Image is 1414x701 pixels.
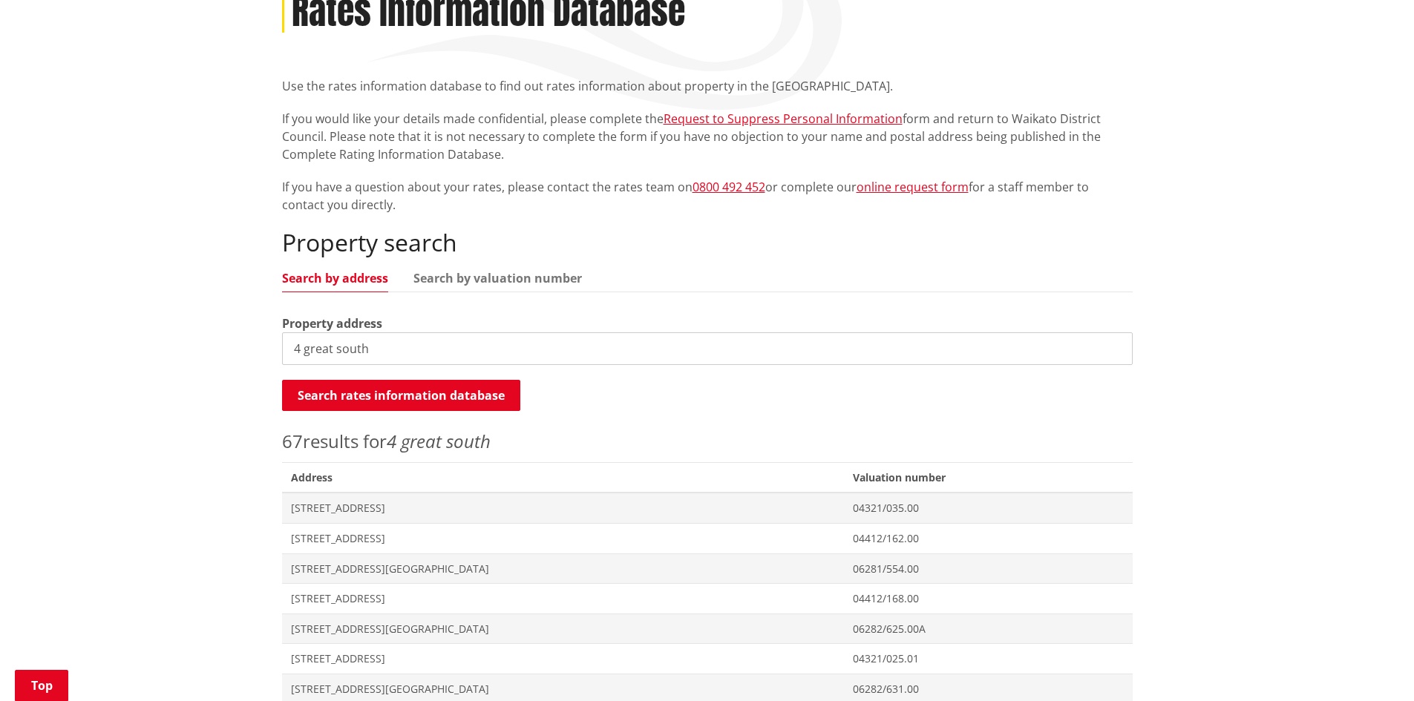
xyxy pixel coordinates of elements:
span: [STREET_ADDRESS][GEOGRAPHIC_DATA] [291,562,836,576]
span: 06282/625.00A [853,622,1123,636]
h2: Property search [282,228,1133,257]
label: Property address [282,315,382,332]
span: [STREET_ADDRESS][GEOGRAPHIC_DATA] [291,682,836,697]
span: [STREET_ADDRESS] [291,591,836,606]
a: Search by address [282,272,388,284]
iframe: Messenger Launcher [1346,639,1399,692]
a: online request form [857,179,969,195]
a: Search by valuation number [413,272,582,284]
a: Request to Suppress Personal Information [664,111,903,127]
span: [STREET_ADDRESS] [291,501,836,516]
p: results for [282,428,1133,455]
span: 04412/168.00 [853,591,1123,606]
p: If you have a question about your rates, please contact the rates team on or complete our for a s... [282,178,1133,214]
span: 04321/025.01 [853,651,1123,666]
span: Valuation number [844,462,1132,493]
span: 06282/631.00 [853,682,1123,697]
span: 06281/554.00 [853,562,1123,576]
a: 0800 492 452 [693,179,765,195]
p: Use the rates information database to find out rates information about property in the [GEOGRAPHI... [282,77,1133,95]
input: e.g. Duke Street NGARUAWAHIA [282,332,1133,365]
span: 67 [282,429,303,453]
span: [STREET_ADDRESS][GEOGRAPHIC_DATA] [291,622,836,636]
a: [STREET_ADDRESS] 04412/162.00 [282,523,1133,553]
em: 4 great south [387,429,491,453]
span: Address [282,462,845,493]
a: [STREET_ADDRESS] 04321/025.01 [282,644,1133,674]
a: [STREET_ADDRESS][GEOGRAPHIC_DATA] 06281/554.00 [282,553,1133,584]
a: [STREET_ADDRESS] 04412/168.00 [282,584,1133,614]
button: Search rates information database [282,380,520,411]
span: 04412/162.00 [853,531,1123,546]
a: [STREET_ADDRESS] 04321/035.00 [282,493,1133,523]
span: [STREET_ADDRESS] [291,651,836,666]
span: [STREET_ADDRESS] [291,531,836,546]
a: Top [15,670,68,701]
a: [STREET_ADDRESS][GEOGRAPHIC_DATA] 06282/625.00A [282,613,1133,644]
span: 04321/035.00 [853,501,1123,516]
p: If you would like your details made confidential, please complete the form and return to Waikato ... [282,110,1133,163]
